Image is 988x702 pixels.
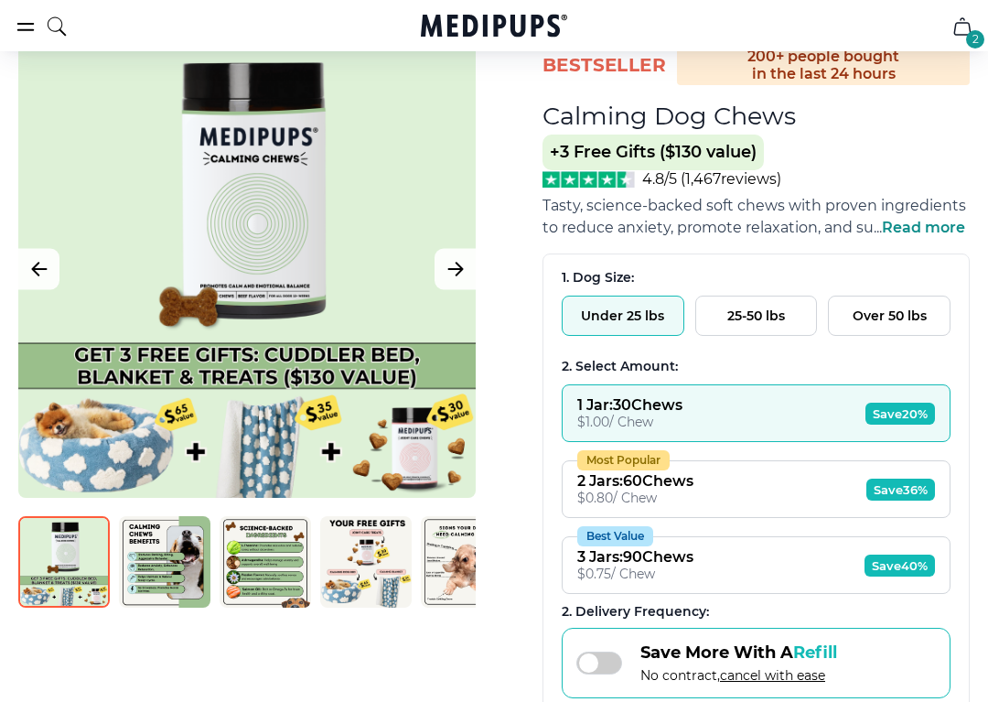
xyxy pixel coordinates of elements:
[865,403,935,425] span: Save 20%
[435,249,476,290] button: Next Image
[577,566,693,582] div: $ 0.75 / Chew
[577,548,693,566] div: 3 Jars : 90 Chews
[46,4,68,49] button: search
[562,384,950,442] button: 1 Jar:30Chews$1.00/ ChewSave20%
[640,667,837,684] span: No contract,
[940,5,984,49] button: cart
[562,358,950,375] div: 2. Select Amount:
[966,30,984,49] div: 2
[577,526,653,546] div: Best Value
[542,197,966,214] span: Tasty, science-backed soft chews with proven ingredients
[642,170,781,188] span: 4.8/5 ( 1,467 reviews)
[695,296,818,336] button: 25-50 lbs
[864,555,935,577] span: Save 40%
[18,249,59,290] button: Previous Image
[577,472,693,490] div: 2 Jars : 60 Chews
[220,516,311,608] img: Calming Dog Chews | Natural Dog Supplements
[542,171,635,188] img: Stars - 4.8
[677,46,970,85] div: 200+ people bought in the last 24 hours
[562,296,684,336] button: Under 25 lbs
[421,516,512,608] img: Calming Dog Chews | Natural Dog Supplements
[542,53,666,78] span: BestSeller
[866,479,935,501] span: Save 36%
[542,135,764,170] span: +3 Free Gifts ($130 value)
[15,16,37,38] button: burger-menu
[720,667,825,684] span: cancel with ease
[119,516,210,608] img: Calming Dog Chews | Natural Dog Supplements
[542,219,874,236] span: to reduce anxiety, promote relaxation, and su
[577,490,693,506] div: $ 0.80 / Chew
[562,536,950,594] button: Best Value3 Jars:90Chews$0.75/ ChewSave40%
[577,450,670,470] div: Most Popular
[562,460,950,518] button: Most Popular2 Jars:60Chews$0.80/ ChewSave36%
[828,296,950,336] button: Over 50 lbs
[640,643,837,663] span: Save More With A
[562,269,950,286] div: 1. Dog Size:
[320,516,412,608] img: Calming Dog Chews | Natural Dog Supplements
[793,643,837,663] span: Refill
[18,516,110,608] img: Calming Dog Chews | Natural Dog Supplements
[421,12,567,43] a: Medipups
[882,219,965,236] span: Read more
[542,101,796,131] h1: Calming Dog Chews
[577,414,682,430] div: $ 1.00 / Chew
[874,219,965,236] span: ...
[577,396,682,414] div: 1 Jar : 30 Chews
[562,603,709,620] span: 2 . Delivery Frequency:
